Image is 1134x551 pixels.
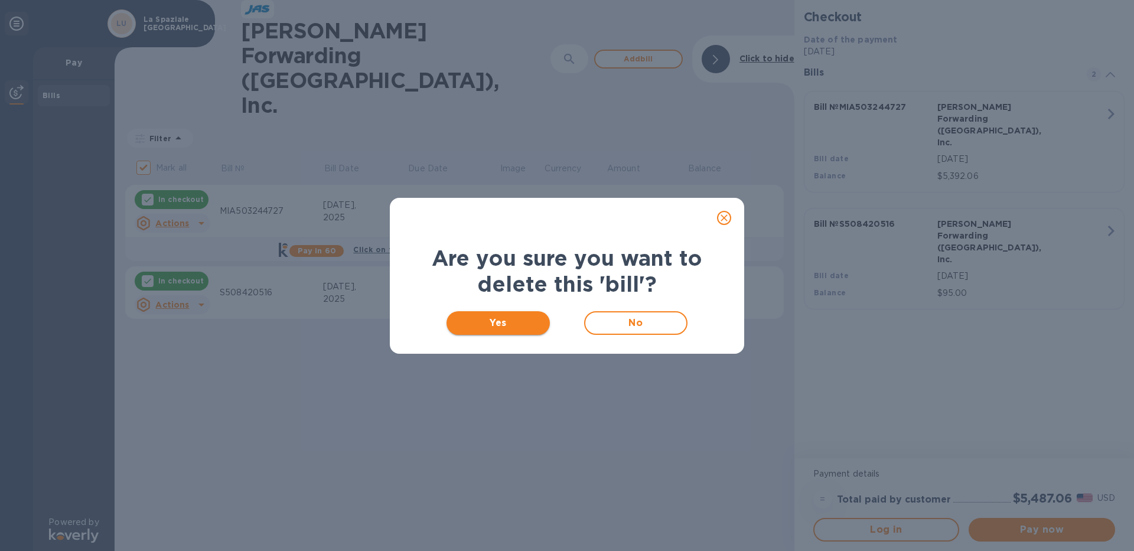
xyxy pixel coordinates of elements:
[710,204,738,232] button: close
[447,311,550,335] button: Yes
[595,316,677,330] span: No
[584,311,687,335] button: No
[456,316,540,330] span: Yes
[432,245,702,297] b: Are you sure you want to delete this 'bill'?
